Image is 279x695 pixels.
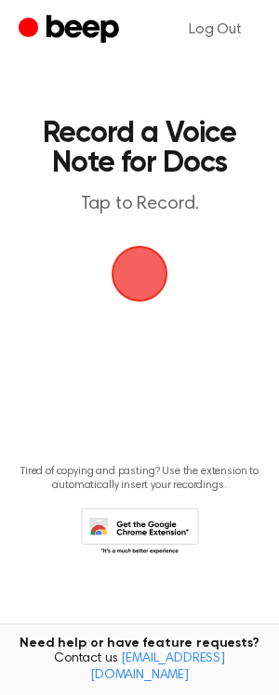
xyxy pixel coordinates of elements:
[33,119,246,178] h1: Record a Voice Note for Docs
[33,193,246,216] p: Tap to Record.
[112,246,167,302] img: Beep Logo
[19,12,124,48] a: Beep
[15,465,264,493] p: Tired of copying and pasting? Use the extension to automatically insert your recordings.
[90,652,225,682] a: [EMAIL_ADDRESS][DOMAIN_NAME]
[170,7,260,52] a: Log Out
[11,651,268,684] span: Contact us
